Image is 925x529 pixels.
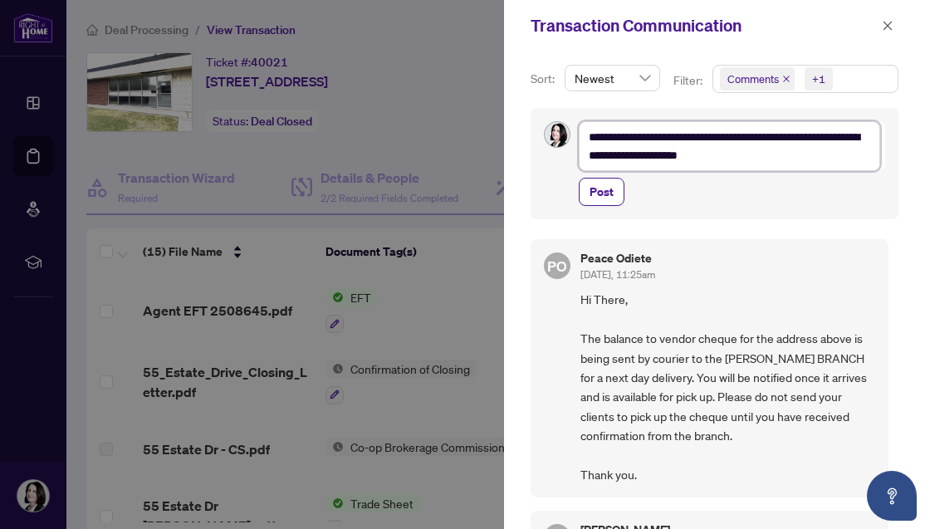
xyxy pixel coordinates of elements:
img: Profile Icon [545,122,570,147]
span: Post [590,179,614,205]
p: Sort: [531,70,558,88]
span: PO [547,255,566,277]
span: Comments [727,71,779,87]
span: [DATE], 11:25am [580,268,655,281]
p: Filter: [673,71,705,90]
span: close [882,20,893,32]
span: Newest [575,66,650,91]
button: Post [579,178,624,206]
h5: Peace Odiete [580,252,655,264]
button: Open asap [867,471,917,521]
span: close [782,75,790,83]
div: +1 [812,71,825,87]
span: Hi There, The balance to vendor cheque for the address above is being sent by courier to the [PER... [580,290,875,484]
span: Comments [720,67,795,91]
div: Transaction Communication [531,13,877,38]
